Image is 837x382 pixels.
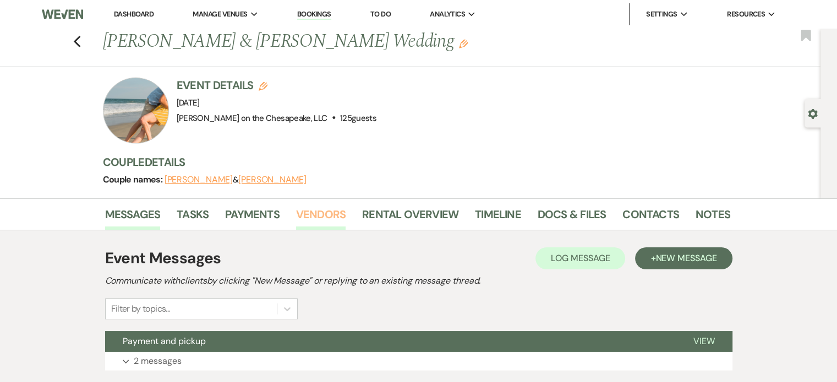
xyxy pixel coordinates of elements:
span: Couple names: [103,174,165,185]
h1: Event Messages [105,247,221,270]
a: Docs & Files [538,206,606,230]
a: Tasks [177,206,209,230]
button: +New Message [635,247,732,269]
button: [PERSON_NAME] [165,175,233,184]
span: Settings [646,9,677,20]
a: Payments [225,206,280,230]
span: [PERSON_NAME] on the Chesapeake, LLC [177,113,327,124]
img: Weven Logo [42,3,83,26]
a: Contacts [622,206,679,230]
span: Analytics [430,9,465,20]
a: Bookings [297,9,331,20]
a: Rental Overview [362,206,458,230]
a: To Do [370,9,391,19]
button: Payment and pickup [105,331,676,352]
h1: [PERSON_NAME] & [PERSON_NAME] Wedding [103,29,596,55]
a: Notes [696,206,730,230]
div: Filter by topics... [111,302,170,315]
a: Dashboard [114,9,154,19]
button: Edit [459,38,468,48]
span: Manage Venues [193,9,247,20]
span: Payment and pickup [123,335,206,347]
span: New Message [655,252,716,264]
span: Resources [727,9,765,20]
span: View [693,335,715,347]
button: [PERSON_NAME] [238,175,307,184]
a: Timeline [475,206,521,230]
button: Log Message [535,247,625,269]
span: & [165,174,307,185]
h2: Communicate with clients by clicking "New Message" or replying to an existing message thread. [105,274,732,287]
button: Open lead details [808,108,818,118]
p: 2 messages [134,354,182,368]
span: 125 guests [340,113,376,124]
a: Messages [105,206,161,230]
a: Vendors [296,206,346,230]
button: 2 messages [105,352,732,370]
span: Log Message [551,252,610,264]
button: View [676,331,732,352]
h3: Couple Details [103,154,719,170]
span: [DATE] [177,97,200,108]
h3: Event Details [177,77,377,93]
